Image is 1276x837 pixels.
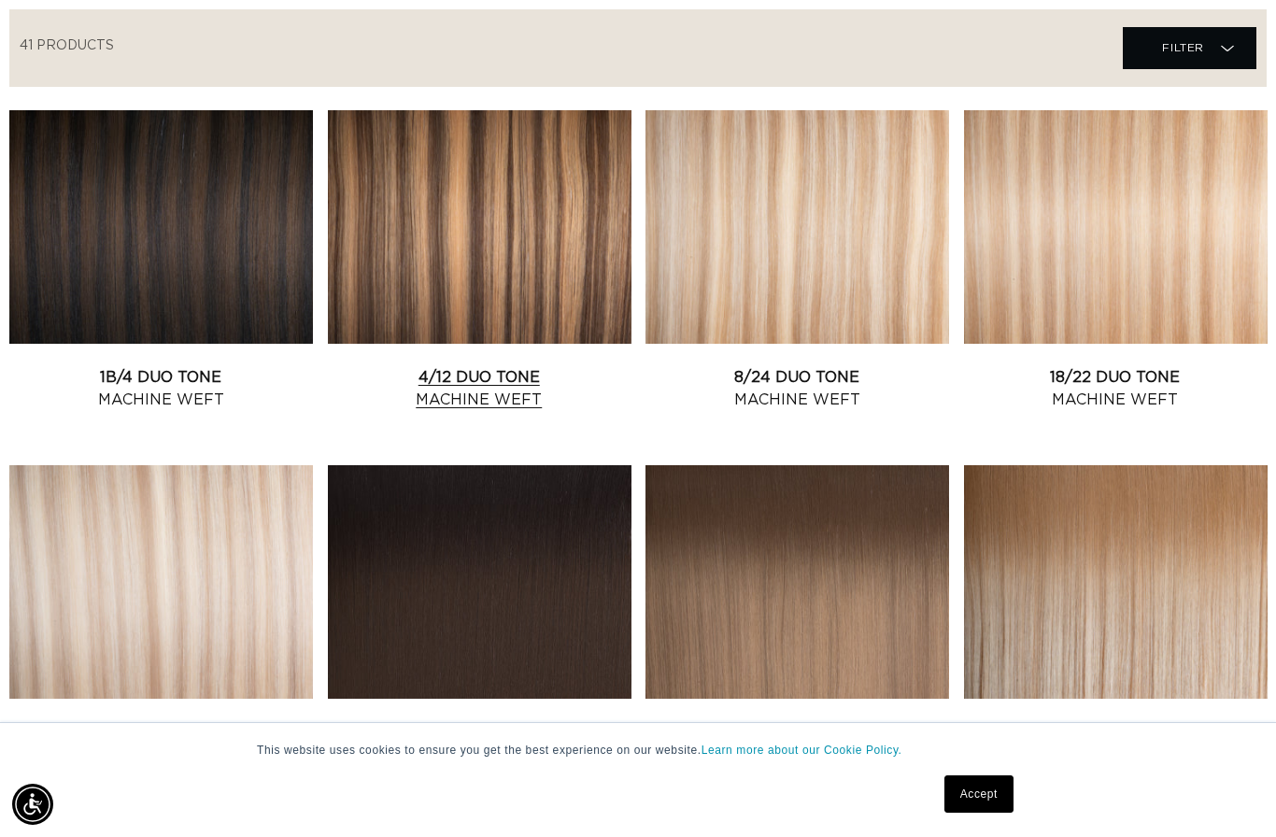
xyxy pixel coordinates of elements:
[9,366,313,411] a: 1B/4 Duo Tone Machine Weft
[944,775,1014,813] a: Accept
[12,784,53,825] div: Accessibility Menu
[1162,30,1204,65] span: Filter
[645,366,949,411] a: 8/24 Duo Tone Machine Weft
[20,39,114,52] span: 41 products
[702,744,902,757] a: Learn more about our Cookie Policy.
[257,742,1019,759] p: This website uses cookies to ensure you get the best experience on our website.
[328,366,631,411] a: 4/12 Duo Tone Machine Weft
[1123,27,1256,69] summary: Filter
[964,366,1268,411] a: 18/22 Duo Tone Machine Weft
